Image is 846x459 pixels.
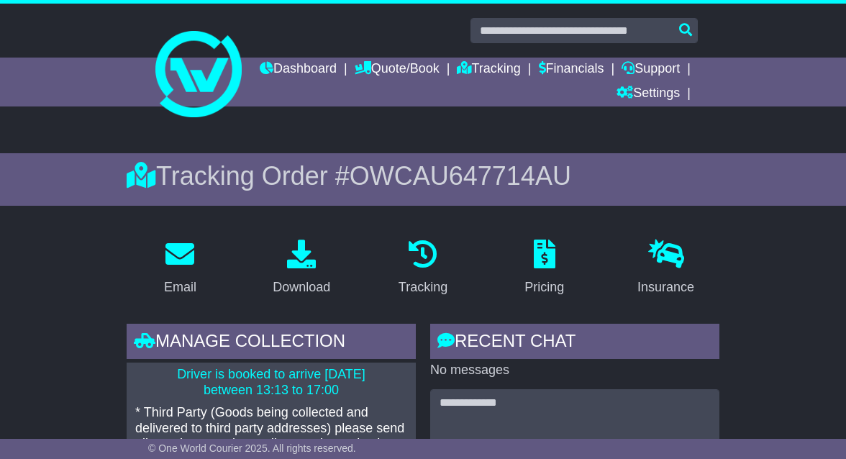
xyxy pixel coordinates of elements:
p: Driver is booked to arrive [DATE] between 13:13 to 17:00 [135,367,407,398]
p: No messages [430,363,719,378]
div: Insurance [637,278,694,297]
a: Insurance [628,235,704,302]
span: OWCAU647714AU [350,161,571,191]
div: Tracking [399,278,447,297]
a: Download [263,235,340,302]
a: Tracking [457,58,520,82]
a: Dashboard [260,58,337,82]
div: RECENT CHAT [430,324,719,363]
a: Support [622,58,680,82]
a: Email [155,235,206,302]
a: Quote/Book [355,58,440,82]
div: Download [273,278,330,297]
div: Pricing [524,278,564,297]
div: Manage collection [127,324,416,363]
a: Settings [617,82,680,106]
div: Tracking Order # [127,160,719,191]
a: Pricing [515,235,573,302]
a: Tracking [389,235,457,302]
span: © One World Courier 2025. All rights reserved. [148,442,356,454]
a: Financials [539,58,604,82]
div: Email [164,278,196,297]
